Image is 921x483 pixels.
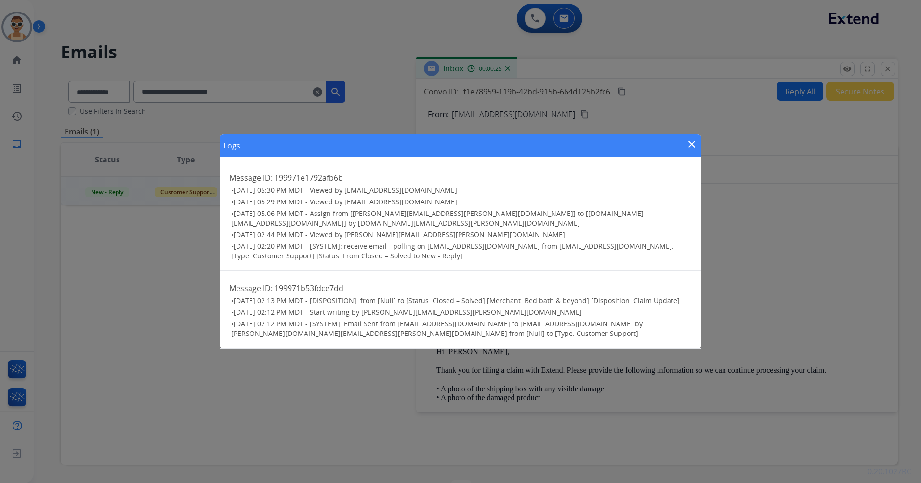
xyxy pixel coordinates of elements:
h3: • [231,197,692,207]
span: [DATE] 02:20 PM MDT - [SYSTEM]: receive email - polling on [EMAIL_ADDRESS][DOMAIN_NAME] from [EMA... [231,241,674,260]
h3: • [231,230,692,240]
p: 0.20.1027RC [868,466,911,477]
span: [DATE] 02:12 PM MDT - Start writing by [PERSON_NAME][EMAIL_ADDRESS][PERSON_NAME][DOMAIN_NAME] [234,308,582,317]
h1: Logs [224,140,240,151]
h3: • [231,241,692,261]
span: Message ID: [229,173,273,183]
h3: • [231,308,692,317]
span: [DATE] 05:29 PM MDT - Viewed by [EMAIL_ADDRESS][DOMAIN_NAME] [234,197,457,206]
mat-icon: close [686,138,697,150]
span: [DATE] 02:13 PM MDT - [DISPOSITION]: from [Null] to [Status: Closed – Solved] [Merchant: Bed bath... [234,296,680,305]
span: [DATE] 02:44 PM MDT - Viewed by [PERSON_NAME][EMAIL_ADDRESS][PERSON_NAME][DOMAIN_NAME] [234,230,565,239]
span: [DATE] 05:06 PM MDT - Assign from [[PERSON_NAME][EMAIL_ADDRESS][PERSON_NAME][DOMAIN_NAME]] to [[D... [231,209,644,228]
h3: • [231,296,692,306]
span: [DATE] 05:30 PM MDT - Viewed by [EMAIL_ADDRESS][DOMAIN_NAME] [234,186,457,195]
h3: • [231,319,692,338]
span: 199971e1792afb6b [275,173,343,183]
span: Message ID: [229,283,273,294]
span: [DATE] 02:12 PM MDT - [SYSTEM]: Email Sent from [EMAIL_ADDRESS][DOMAIN_NAME] to [EMAIL_ADDRESS][D... [231,319,643,338]
span: 199971b53fdce7dd [275,283,343,294]
h3: • [231,209,692,228]
h3: • [231,186,692,195]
